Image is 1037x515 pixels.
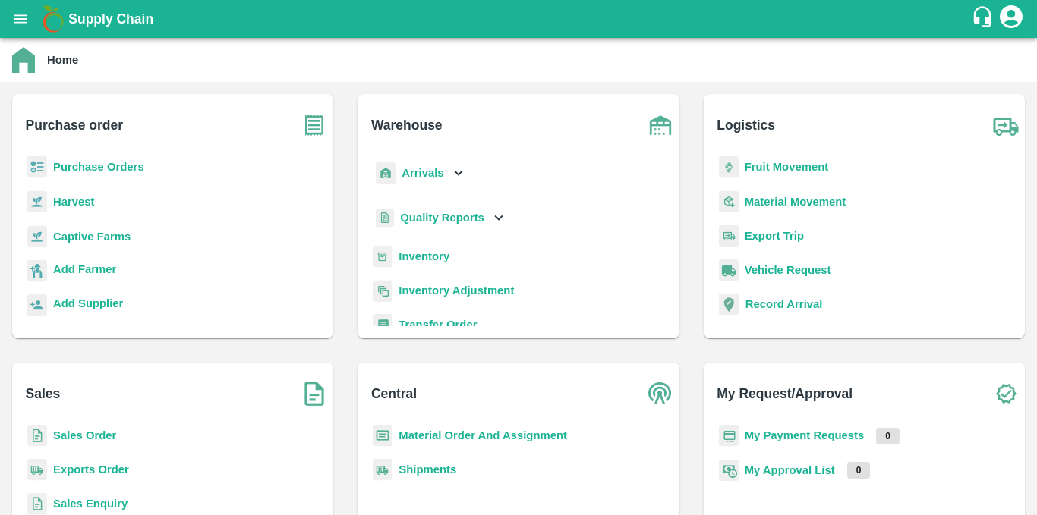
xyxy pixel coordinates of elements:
img: check [987,375,1025,413]
a: Inventory Adjustment [399,284,514,297]
img: sales [27,493,47,515]
a: Captive Farms [53,231,131,243]
img: truck [987,106,1025,144]
b: Sales [26,383,61,404]
b: Purchase order [26,115,123,136]
div: customer-support [971,5,998,33]
img: shipments [27,459,47,481]
img: soSales [295,375,333,413]
b: Supply Chain [68,11,153,27]
b: Warehouse [371,115,443,136]
a: Add Farmer [53,261,116,281]
img: centralMaterial [373,425,392,447]
p: 0 [876,428,900,444]
b: My Request/Approval [717,383,853,404]
img: payment [719,425,739,447]
img: approval [719,459,739,482]
img: warehouse [641,106,679,144]
img: recordArrival [719,294,739,315]
img: harvest [27,190,47,213]
b: Quality Reports [400,212,484,224]
img: whArrival [376,162,396,184]
a: Purchase Orders [53,161,144,173]
img: shipments [373,459,392,481]
img: vehicle [719,259,739,281]
b: Home [47,54,78,66]
div: account of current user [998,3,1025,35]
b: Arrivals [402,167,443,179]
a: Inventory [399,250,449,262]
div: Quality Reports [373,203,507,234]
b: Logistics [717,115,775,136]
img: fruit [719,156,739,178]
a: Supply Chain [68,8,971,30]
button: open drawer [3,2,38,36]
img: supplier [27,294,47,316]
img: delivery [719,225,739,247]
img: whInventory [373,246,392,268]
img: qualityReport [376,209,394,228]
a: Harvest [53,196,94,208]
a: Exports Order [53,463,129,476]
img: purchase [295,106,333,144]
b: Central [371,383,417,404]
img: whTransfer [373,314,392,336]
div: Arrivals [373,156,467,190]
a: Shipments [399,463,456,476]
b: Add Supplier [53,297,123,309]
a: Material Order And Assignment [399,429,567,441]
a: My Approval List [745,464,835,476]
img: inventory [373,280,392,302]
img: home [12,47,35,73]
a: Vehicle Request [745,264,831,276]
img: sales [27,425,47,447]
a: Sales Order [53,429,116,441]
img: harvest [27,225,47,248]
b: Add Farmer [53,263,116,275]
a: Sales Enquiry [53,498,128,510]
img: farmer [27,260,47,282]
a: Export Trip [745,230,804,242]
img: material [719,190,739,213]
a: Fruit Movement [745,161,829,173]
a: Transfer Order [399,319,477,331]
img: logo [38,4,68,34]
a: Record Arrival [745,298,823,310]
a: My Payment Requests [745,429,865,441]
a: Add Supplier [53,295,123,316]
img: reciept [27,156,47,178]
img: central [641,375,679,413]
a: Material Movement [745,196,846,208]
p: 0 [847,462,871,479]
